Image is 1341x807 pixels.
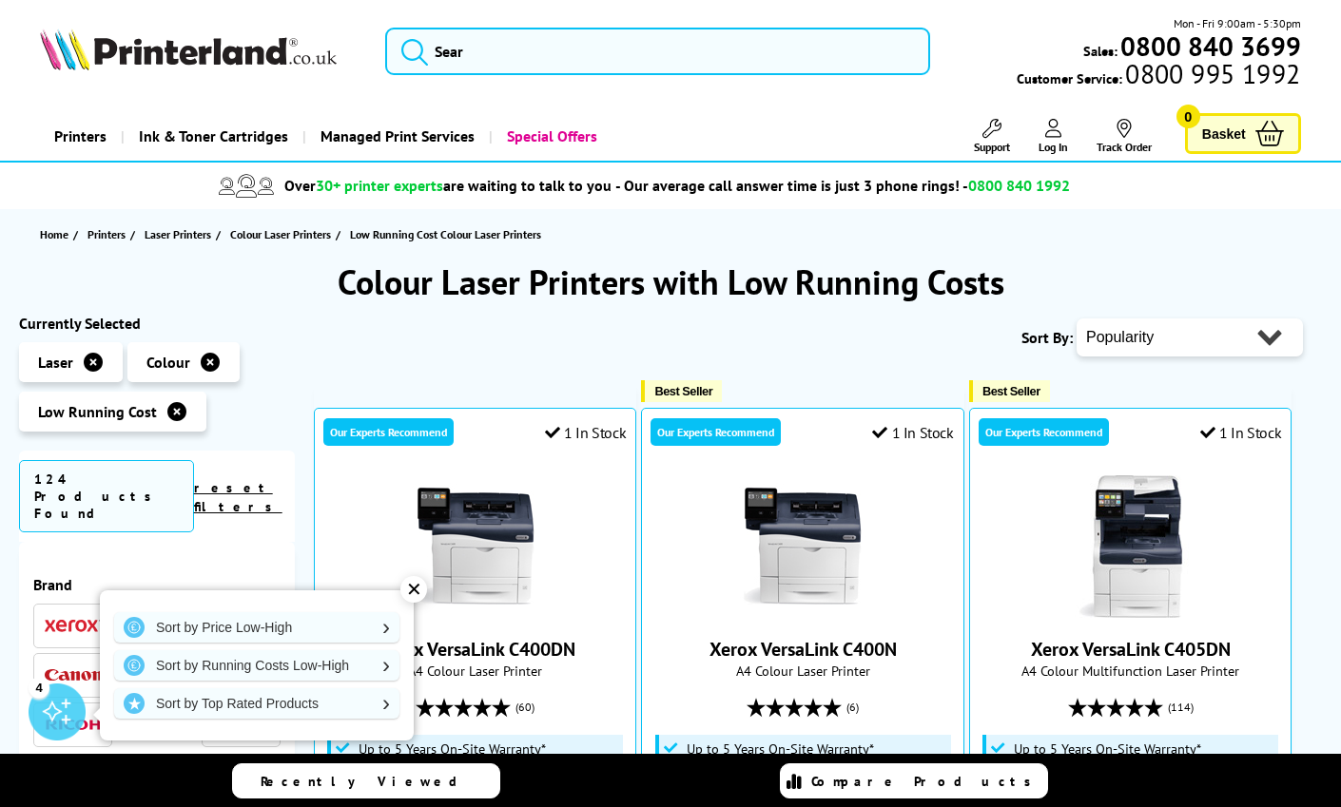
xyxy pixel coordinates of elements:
span: (60) [515,689,534,725]
span: 0800 840 1992 [968,176,1070,195]
span: Best Seller [982,384,1040,398]
span: (6) [846,689,859,725]
span: Basket [1202,121,1246,146]
span: Best Seller [654,384,712,398]
input: Sear [385,28,930,75]
a: Printers [40,112,121,161]
span: 30+ printer experts [316,176,443,195]
span: Sort By: [1021,328,1073,347]
span: Up to 5 Years On-Site Warranty* [687,741,874,757]
span: Log In [1039,140,1068,154]
a: Ink & Toner Cartridges [121,112,302,161]
span: A4 Colour Laser Printer [324,662,626,680]
span: Low Running Cost [38,402,157,421]
a: Xerox VersaLink C400DN [376,637,575,662]
img: Xerox VersaLink C400N [731,475,874,618]
a: Laser Printers [145,224,216,244]
a: Canon [45,663,102,687]
a: Printers [87,224,130,244]
button: Best Seller [969,380,1050,402]
a: Sort by Running Costs Low-High [114,650,399,681]
a: Managed Print Services [302,112,489,161]
div: Our Experts Recommend [979,418,1109,446]
span: Laser Printers [145,224,211,244]
span: (114) [1168,689,1194,725]
span: 124 Products Found [19,460,194,532]
span: - Our average call answer time is just 3 phone rings! - [615,176,1070,195]
img: Canon [45,669,102,682]
a: Printerland Logo [40,29,361,74]
a: Xerox VersaLink C400N [731,603,874,622]
a: Compare Products [780,763,1048,798]
a: Xerox VersaLink C400N [709,637,897,662]
span: 0 [1176,105,1200,128]
a: 0800 840 3699 [1117,37,1301,55]
a: Track Order [1097,119,1152,154]
div: Our Experts Recommend [323,418,454,446]
div: ✕ [400,576,427,603]
a: Xerox [45,614,102,638]
span: Compare Products [811,773,1041,790]
a: Xerox VersaLink C400DN [404,603,547,622]
a: Sort by Top Rated Products [114,688,399,719]
span: Colour [146,353,190,372]
span: Mon - Fri 9:00am - 5:30pm [1174,14,1301,32]
div: Currently Selected [19,314,295,333]
a: Colour Laser Printers [230,224,336,244]
a: reset filters [194,479,282,515]
span: Over are waiting to talk to you [284,176,612,195]
span: Recently Viewed [261,773,476,790]
a: Special Offers [489,112,612,161]
span: Laser [38,353,73,372]
a: Recently Viewed [232,763,500,798]
h1: Colour Laser Printers with Low Running Costs [19,259,1322,304]
span: Low Running Cost Colour Laser Printers [350,227,541,241]
span: Ink & Toner Cartridges [139,112,288,161]
a: Xerox VersaLink C405DN [1059,603,1202,622]
span: Printers [87,224,126,244]
span: Up to 5 Years On-Site Warranty* [359,741,546,757]
a: Xerox VersaLink C405DN [1031,637,1231,662]
a: Home [40,224,73,244]
span: Brand [33,575,281,594]
div: 1 In Stock [872,423,954,442]
a: Log In [1039,119,1068,154]
span: 0800 995 1992 [1122,65,1300,83]
span: Sales: [1083,42,1117,60]
span: Colour Laser Printers [230,224,331,244]
a: Support [974,119,1010,154]
a: Basket 0 [1185,113,1301,154]
b: 0800 840 3699 [1120,29,1301,64]
button: Best Seller [641,380,722,402]
div: 4 [29,677,49,698]
div: 1 In Stock [545,423,627,442]
span: A4 Colour Laser Printer [651,662,953,680]
div: Our Experts Recommend [651,418,781,446]
div: 1 In Stock [1200,423,1282,442]
img: Xerox [45,619,102,632]
span: Up to 5 Years On-Site Warranty* [1014,741,1201,757]
img: Xerox VersaLink C405DN [1059,475,1202,618]
span: A4 Colour Multifunction Laser Printer [980,662,1281,680]
a: Sort by Price Low-High [114,612,399,643]
img: Xerox VersaLink C400DN [404,475,547,618]
span: Customer Service: [1017,65,1300,87]
span: Support [974,140,1010,154]
img: Printerland Logo [40,29,337,70]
